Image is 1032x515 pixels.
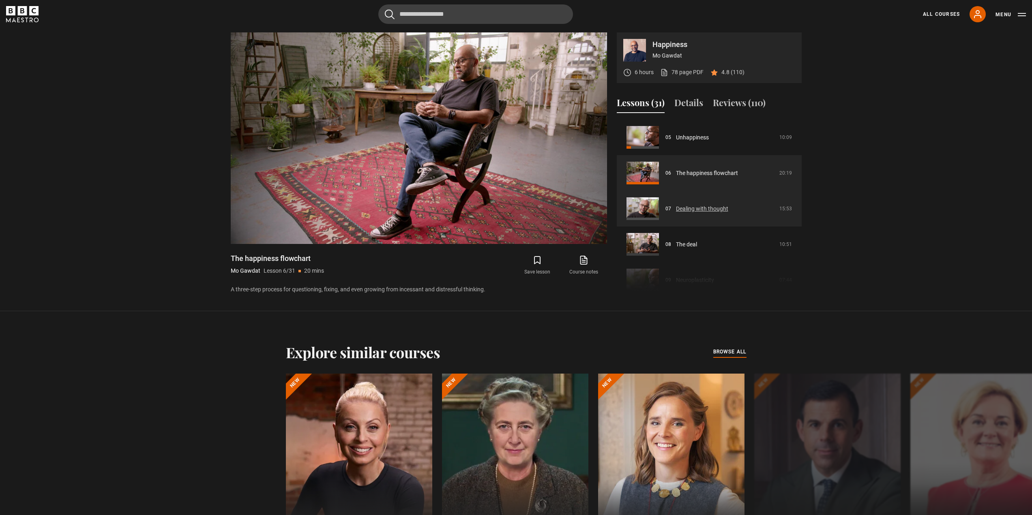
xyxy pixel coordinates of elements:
[713,96,766,113] button: Reviews (110)
[660,68,704,77] a: 78 page PDF
[713,348,747,357] a: browse all
[635,68,654,77] p: 6 hours
[231,32,607,244] video-js: Video Player
[923,11,960,18] a: All Courses
[617,96,665,113] button: Lessons (31)
[560,254,607,277] a: Course notes
[231,254,324,263] h1: The happiness flowchart
[231,267,260,275] p: Mo Gawdat
[385,9,395,19] button: Submit the search query
[713,348,747,356] span: browse all
[676,169,738,177] a: The happiness flowchart
[676,133,709,142] a: Unhappiness
[286,344,440,361] h2: Explore similar courses
[304,267,324,275] p: 20 mins
[996,11,1026,19] button: Toggle navigation
[676,205,728,213] a: Dealing with thought
[264,267,295,275] p: Lesson 6/31
[676,240,697,249] a: The deal
[652,41,795,48] p: Happiness
[231,285,607,294] p: A three-step process for questioning, fixing, and even growing from incessant and distressful thi...
[721,68,744,77] p: 4.8 (110)
[6,6,39,22] svg: BBC Maestro
[378,4,573,24] input: Search
[674,96,703,113] button: Details
[514,254,560,277] button: Save lesson
[652,51,795,60] p: Mo Gawdat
